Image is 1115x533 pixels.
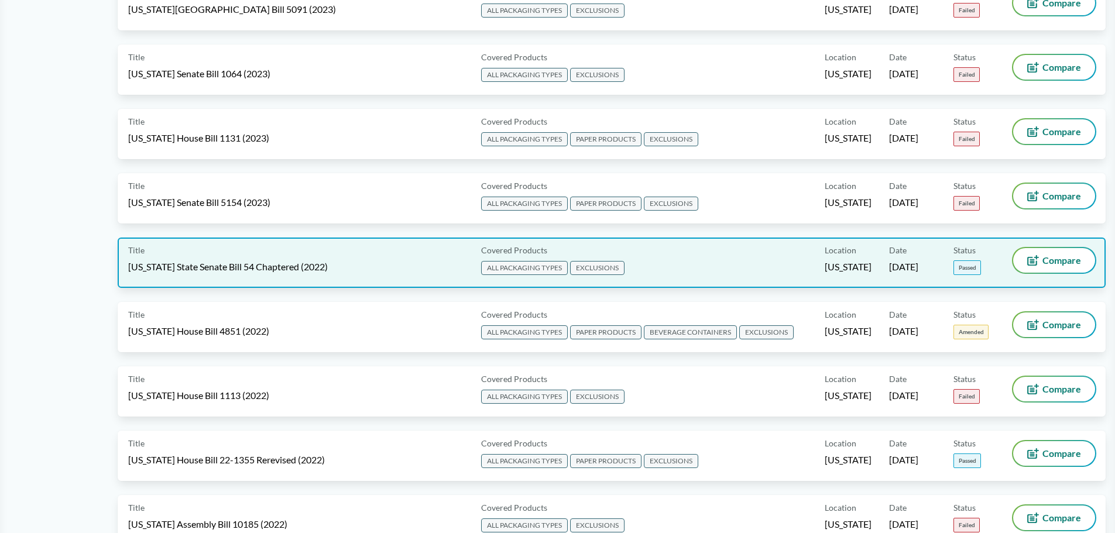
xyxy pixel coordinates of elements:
[570,390,625,404] span: EXCLUSIONS
[953,3,980,18] span: Failed
[953,260,981,275] span: Passed
[825,373,856,385] span: Location
[889,518,918,531] span: [DATE]
[481,244,547,256] span: Covered Products
[570,454,641,468] span: PAPER PRODUCTS
[481,261,568,275] span: ALL PACKAGING TYPES
[953,373,976,385] span: Status
[825,115,856,128] span: Location
[644,325,737,339] span: BEVERAGE CONTAINERS
[1013,119,1095,144] button: Compare
[481,51,547,63] span: Covered Products
[739,325,794,339] span: EXCLUSIONS
[481,132,568,146] span: ALL PACKAGING TYPES
[953,389,980,404] span: Failed
[825,325,872,338] span: [US_STATE]
[889,51,907,63] span: Date
[128,260,328,273] span: [US_STATE] State Senate Bill 54 Chaptered (2022)
[825,180,856,192] span: Location
[481,501,547,514] span: Covered Products
[825,453,872,466] span: [US_STATE]
[128,518,287,531] span: [US_STATE] Assembly Bill 10185 (2022)
[128,389,269,402] span: [US_STATE] House Bill 1113 (2022)
[481,325,568,339] span: ALL PACKAGING TYPES
[953,67,980,82] span: Failed
[128,437,145,449] span: Title
[1013,312,1095,337] button: Compare
[481,437,547,449] span: Covered Products
[953,196,980,211] span: Failed
[1013,506,1095,530] button: Compare
[570,68,625,82] span: EXCLUSIONS
[953,308,976,321] span: Status
[128,180,145,192] span: Title
[481,68,568,82] span: ALL PACKAGING TYPES
[889,132,918,145] span: [DATE]
[128,244,145,256] span: Title
[1013,248,1095,273] button: Compare
[889,437,907,449] span: Date
[1042,384,1081,394] span: Compare
[889,308,907,321] span: Date
[1013,184,1095,208] button: Compare
[481,373,547,385] span: Covered Products
[1042,127,1081,136] span: Compare
[1013,377,1095,401] button: Compare
[953,453,981,468] span: Passed
[1042,63,1081,72] span: Compare
[481,518,568,532] span: ALL PACKAGING TYPES
[953,180,976,192] span: Status
[481,4,568,18] span: ALL PACKAGING TYPES
[570,518,625,532] span: EXCLUSIONS
[889,325,918,338] span: [DATE]
[128,196,270,209] span: [US_STATE] Senate Bill 5154 (2023)
[889,3,918,16] span: [DATE]
[128,115,145,128] span: Title
[1013,441,1095,466] button: Compare
[1042,449,1081,458] span: Compare
[825,244,856,256] span: Location
[953,51,976,63] span: Status
[128,132,269,145] span: [US_STATE] House Bill 1131 (2023)
[128,325,269,338] span: [US_STATE] House Bill 4851 (2022)
[128,67,270,80] span: [US_STATE] Senate Bill 1064 (2023)
[953,437,976,449] span: Status
[644,132,698,146] span: EXCLUSIONS
[825,3,872,16] span: [US_STATE]
[889,180,907,192] span: Date
[481,390,568,404] span: ALL PACKAGING TYPES
[570,4,625,18] span: EXCLUSIONS
[825,389,872,402] span: [US_STATE]
[570,132,641,146] span: PAPER PRODUCTS
[953,518,980,532] span: Failed
[825,196,872,209] span: [US_STATE]
[1013,55,1095,80] button: Compare
[128,453,325,466] span: [US_STATE] House Bill 22-1355 Rerevised (2022)
[889,453,918,466] span: [DATE]
[953,115,976,128] span: Status
[889,373,907,385] span: Date
[825,260,872,273] span: [US_STATE]
[825,51,856,63] span: Location
[889,67,918,80] span: [DATE]
[570,261,625,275] span: EXCLUSIONS
[825,132,872,145] span: [US_STATE]
[1042,513,1081,522] span: Compare
[128,3,336,16] span: [US_STATE][GEOGRAPHIC_DATA] Bill 5091 (2023)
[889,389,918,402] span: [DATE]
[481,454,568,468] span: ALL PACKAGING TYPES
[1042,320,1081,329] span: Compare
[825,308,856,321] span: Location
[953,244,976,256] span: Status
[825,437,856,449] span: Location
[1042,256,1081,265] span: Compare
[889,244,907,256] span: Date
[825,501,856,514] span: Location
[889,196,918,209] span: [DATE]
[889,115,907,128] span: Date
[128,308,145,321] span: Title
[1042,191,1081,201] span: Compare
[953,325,989,339] span: Amended
[889,260,918,273] span: [DATE]
[481,180,547,192] span: Covered Products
